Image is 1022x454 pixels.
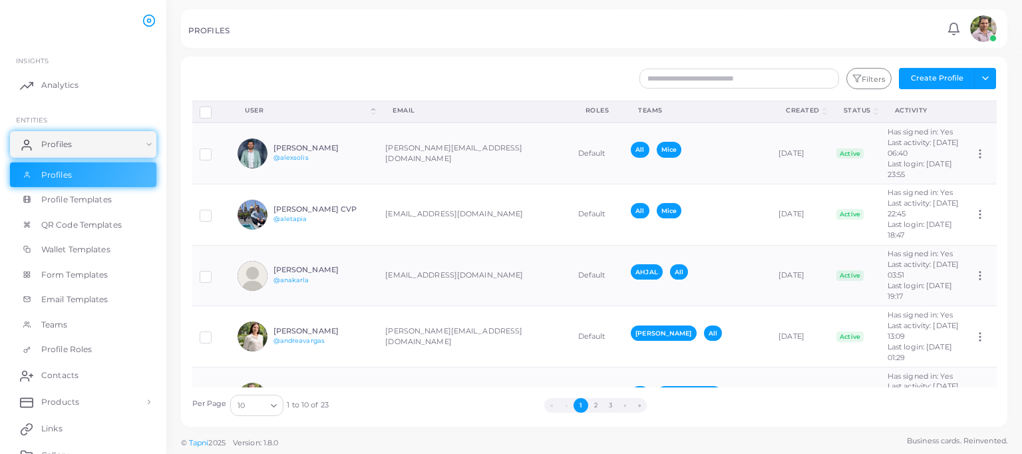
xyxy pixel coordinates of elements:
[844,106,871,115] div: Status
[10,262,156,288] a: Form Templates
[10,362,156,389] a: Contacts
[238,322,267,351] img: avatar
[10,131,156,158] a: Profiles
[230,395,283,416] div: Search for option
[836,332,864,342] span: Active
[771,367,829,429] td: [DATE]
[966,15,1000,42] a: avatar
[273,266,371,274] h6: [PERSON_NAME]
[771,122,829,184] td: [DATE]
[181,437,278,449] span: ©
[836,148,864,159] span: Active
[188,26,230,35] h5: PROFILES
[888,188,953,197] span: Has signed in: Yes
[617,398,632,413] button: Go to next page
[631,326,696,341] span: [PERSON_NAME]
[41,194,112,206] span: Profile Templates
[771,245,829,306] td: [DATE]
[208,437,225,449] span: 2025
[888,138,959,158] span: Last activity: [DATE] 06:40
[786,106,820,115] div: Created
[571,184,624,245] td: Default
[631,142,649,157] span: All
[631,203,649,218] span: All
[631,264,663,280] span: AHJAL
[189,438,209,447] a: Tapni
[192,101,231,122] th: Row-selection
[657,203,681,218] span: Mice
[10,212,156,238] a: QR Code Templates
[378,184,570,245] td: [EMAIL_ADDRESS][DOMAIN_NAME]
[238,261,267,291] img: avatar
[41,423,63,435] span: Links
[10,415,156,442] a: Links
[888,321,959,341] span: Last activity: [DATE] 13:09
[273,154,309,161] a: @alexsolis
[10,337,156,362] a: Profile Roles
[378,367,570,429] td: [EMAIL_ADDRESS][DOMAIN_NAME]
[16,57,49,65] span: INSIGHTS
[771,306,829,367] td: [DATE]
[192,399,227,409] label: Per Page
[670,264,688,280] span: All
[41,294,108,306] span: Email Templates
[10,287,156,312] a: Email Templates
[41,244,110,256] span: Wallet Templates
[245,106,369,115] div: User
[41,269,108,281] span: Form Templates
[378,122,570,184] td: [PERSON_NAME][EMAIL_ADDRESS][DOMAIN_NAME]
[888,381,959,401] span: Last activity: [DATE] 21:49
[273,144,371,152] h6: [PERSON_NAME]
[273,215,307,222] a: @aletapia
[41,219,122,231] span: QR Code Templates
[888,159,952,179] span: Last login: [DATE] 23:55
[638,106,757,115] div: Teams
[10,72,156,99] a: Analytics
[888,281,952,301] span: Last login: [DATE] 19:17
[888,260,959,280] span: Last activity: [DATE] 03:51
[888,198,959,218] span: Last activity: [DATE] 22:45
[571,245,624,306] td: Default
[888,249,953,258] span: Has signed in: Yes
[10,389,156,415] a: Products
[888,371,953,381] span: Has signed in: Yes
[41,138,72,150] span: Profiles
[41,369,79,381] span: Contacts
[657,142,681,157] span: Mice
[888,127,953,136] span: Has signed in: Yes
[571,122,624,184] td: Default
[888,342,952,362] span: Last login: [DATE] 01:29
[41,79,79,91] span: Analytics
[273,327,371,336] h6: [PERSON_NAME]
[632,398,647,413] button: Go to last page
[10,187,156,212] a: Profile Templates
[329,398,863,413] ul: Pagination
[10,312,156,338] a: Teams
[238,383,267,413] img: avatar
[10,237,156,262] a: Wallet Templates
[657,386,722,401] span: [PERSON_NAME]
[273,337,325,344] a: @andreavargas
[378,245,570,306] td: [EMAIL_ADDRESS][DOMAIN_NAME]
[888,220,952,240] span: Last login: [DATE] 18:47
[41,343,92,355] span: Profile Roles
[16,116,47,124] span: ENTITIES
[238,200,267,230] img: avatar
[846,68,892,89] button: Filters
[888,310,953,320] span: Has signed in: Yes
[246,398,265,413] input: Search for option
[273,276,309,284] a: @anakarla
[771,184,829,245] td: [DATE]
[238,399,245,413] span: 10
[273,205,371,214] h6: [PERSON_NAME] CVP
[967,101,996,122] th: Action
[41,169,72,181] span: Profiles
[238,138,267,168] img: avatar
[571,367,624,429] td: Default
[10,162,156,188] a: Profiles
[899,68,975,89] button: Create Profile
[907,435,1007,447] span: Business cards. Reinvented.
[41,396,79,408] span: Products
[233,438,279,447] span: Version: 1.8.0
[836,270,864,281] span: Active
